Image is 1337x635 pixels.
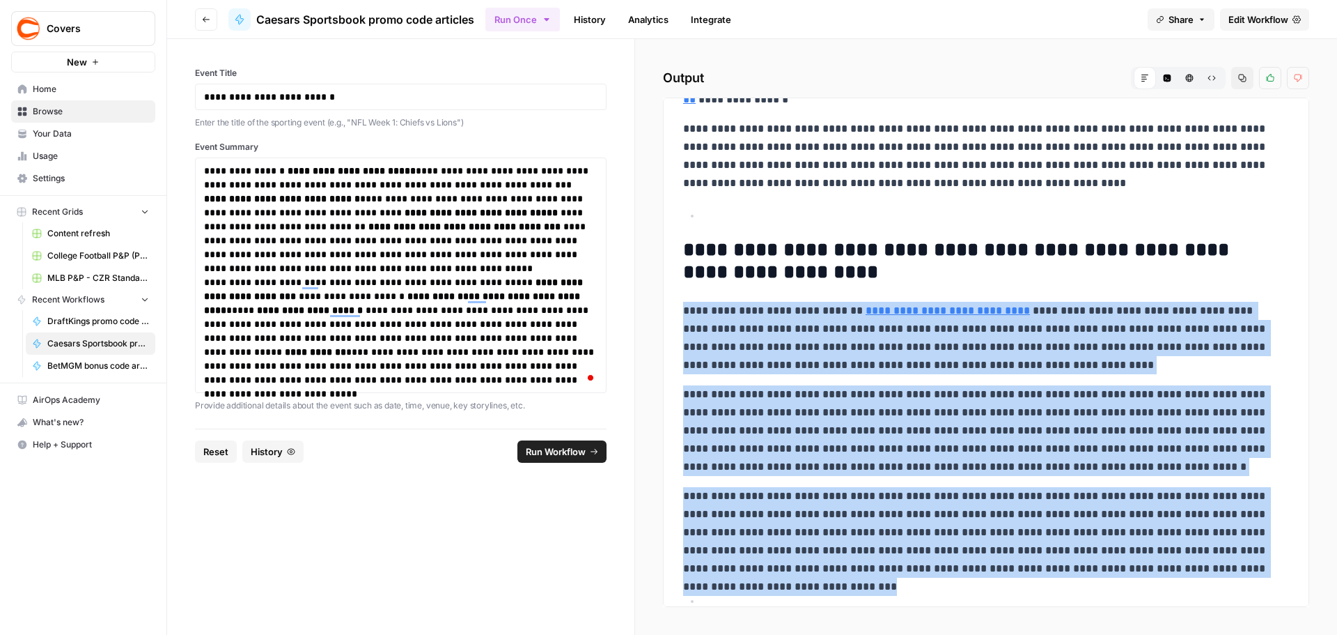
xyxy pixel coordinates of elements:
[663,67,1309,89] h2: Output
[33,83,149,95] span: Home
[12,412,155,433] div: What's new?
[195,141,607,153] label: Event Summary
[11,52,155,72] button: New
[517,441,607,463] button: Run Workflow
[1220,8,1309,31] a: Edit Workflow
[47,250,149,262] span: College Football P&P (Production) Grid (1)
[228,8,474,31] a: Caesars Sportsbook promo code articles
[47,227,149,240] span: Content refresh
[67,55,87,69] span: New
[485,8,560,31] button: Run Once
[203,445,228,459] span: Reset
[33,128,149,140] span: Your Data
[1168,13,1194,26] span: Share
[47,337,149,350] span: Caesars Sportsbook promo code articles
[11,100,155,123] a: Browse
[26,310,155,332] a: DraftKings promo code articles
[16,16,41,41] img: Covers Logo
[242,441,304,463] button: History
[26,267,155,289] a: MLB P&P - CZR Standard (Production) Grid (5)
[204,164,597,387] div: To enrich screen reader interactions, please activate Accessibility in Grammarly extension settings
[47,22,131,36] span: Covers
[565,8,614,31] a: History
[11,389,155,411] a: AirOps Academy
[11,434,155,456] button: Help + Support
[33,105,149,118] span: Browse
[33,150,149,162] span: Usage
[47,272,149,284] span: MLB P&P - CZR Standard (Production) Grid (5)
[682,8,740,31] a: Integrate
[26,355,155,377] a: BetMGM bonus code articles
[1228,13,1288,26] span: Edit Workflow
[11,11,155,46] button: Workspace: Covers
[33,172,149,185] span: Settings
[620,8,677,31] a: Analytics
[32,293,104,306] span: Recent Workflows
[1148,8,1214,31] button: Share
[33,394,149,406] span: AirOps Academy
[256,11,474,28] span: Caesars Sportsbook promo code articles
[26,245,155,267] a: College Football P&P (Production) Grid (1)
[26,222,155,245] a: Content refresh
[32,206,83,218] span: Recent Grids
[195,441,237,463] button: Reset
[195,399,607,413] p: Provide additional details about the event such as date, time, venue, key storylines, etc.
[251,445,283,459] span: History
[47,360,149,372] span: BetMGM bonus code articles
[47,315,149,328] span: DraftKings promo code articles
[11,145,155,167] a: Usage
[11,123,155,145] a: Your Data
[526,445,586,459] span: Run Workflow
[26,332,155,355] a: Caesars Sportsbook promo code articles
[11,289,155,310] button: Recent Workflows
[195,67,607,79] label: Event Title
[11,78,155,100] a: Home
[11,201,155,222] button: Recent Grids
[11,411,155,434] button: What's new?
[195,116,607,130] p: Enter the title of the sporting event (e.g., "NFL Week 1: Chiefs vs Lions")
[33,438,149,451] span: Help + Support
[11,167,155,190] a: Settings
